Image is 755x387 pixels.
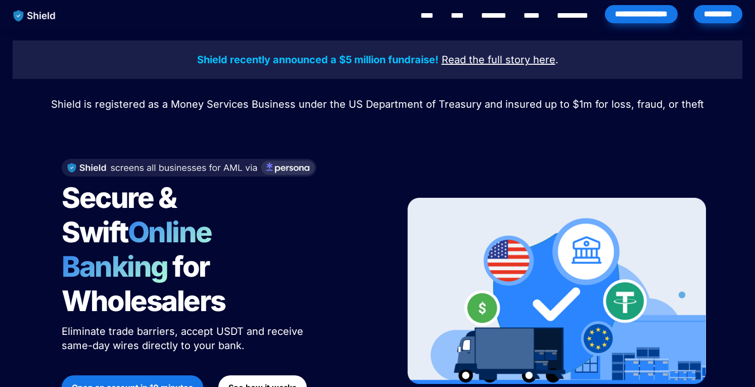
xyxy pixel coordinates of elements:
span: for Wholesalers [62,249,225,318]
span: Shield is registered as a Money Services Business under the US Department of Treasury and insured... [51,98,704,110]
u: Read the full story [442,54,530,66]
a: here [533,55,555,65]
span: Eliminate trade barriers, accept USDT and receive same-day wires directly to your bank. [62,325,306,352]
a: Read the full story [442,55,530,65]
strong: Shield recently announced a $5 million fundraise! [197,54,439,66]
span: Secure & Swift [62,181,181,249]
u: here [533,54,555,66]
span: Online Banking [62,215,222,284]
img: website logo [9,5,61,26]
span: . [555,54,558,66]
